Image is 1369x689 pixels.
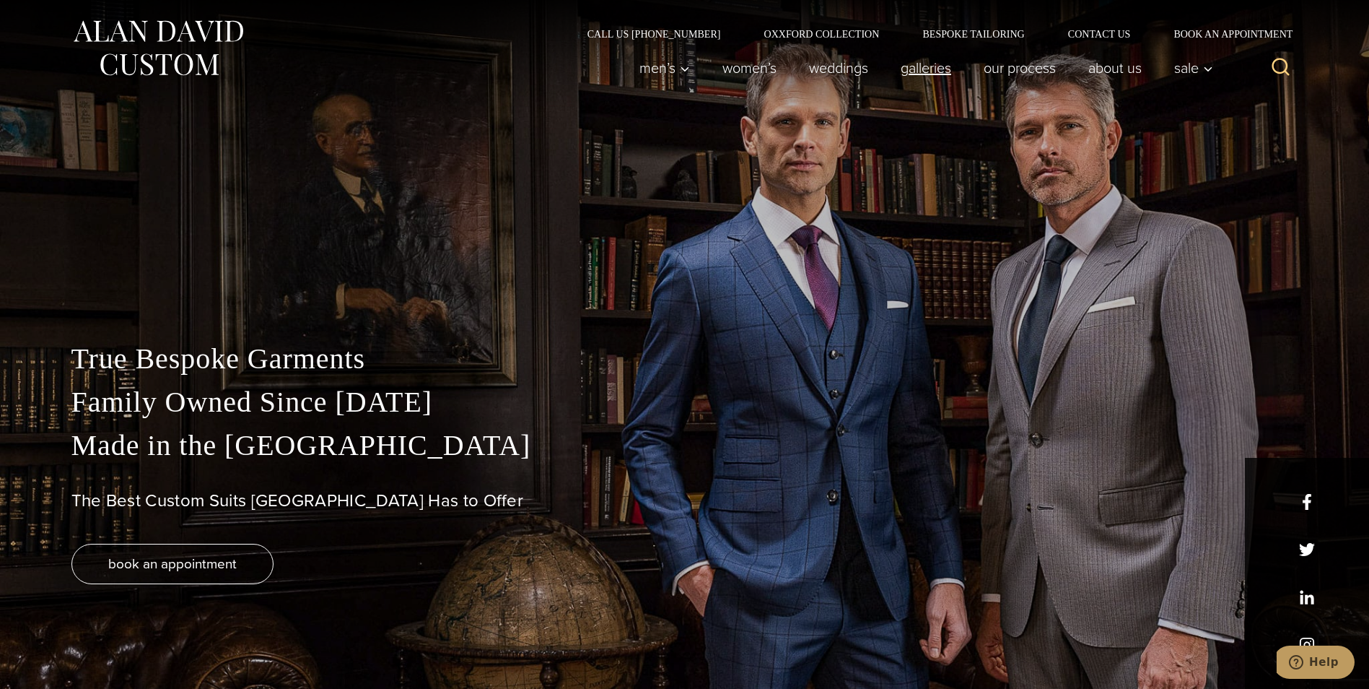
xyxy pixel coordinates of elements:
[108,553,237,574] span: book an appointment
[1046,29,1153,39] a: Contact Us
[901,29,1046,39] a: Bespoke Tailoring
[71,16,245,80] img: Alan David Custom
[742,29,901,39] a: Oxxford Collection
[566,29,743,39] a: Call Us [PHONE_NUMBER]
[1277,646,1355,682] iframe: Opens a widget where you can chat to one of our agents
[71,337,1298,467] p: True Bespoke Garments Family Owned Since [DATE] Made in the [GEOGRAPHIC_DATA]
[967,53,1072,82] a: Our Process
[1072,53,1158,82] a: About Us
[884,53,967,82] a: Galleries
[623,53,706,82] button: Men’s sub menu toggle
[566,29,1298,39] nav: Secondary Navigation
[71,544,274,584] a: book an appointment
[623,53,1220,82] nav: Primary Navigation
[706,53,792,82] a: Women’s
[1158,53,1220,82] button: Sale sub menu toggle
[1152,29,1298,39] a: Book an Appointment
[792,53,884,82] a: weddings
[71,490,1298,511] h1: The Best Custom Suits [GEOGRAPHIC_DATA] Has to Offer
[1264,51,1298,85] button: View Search Form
